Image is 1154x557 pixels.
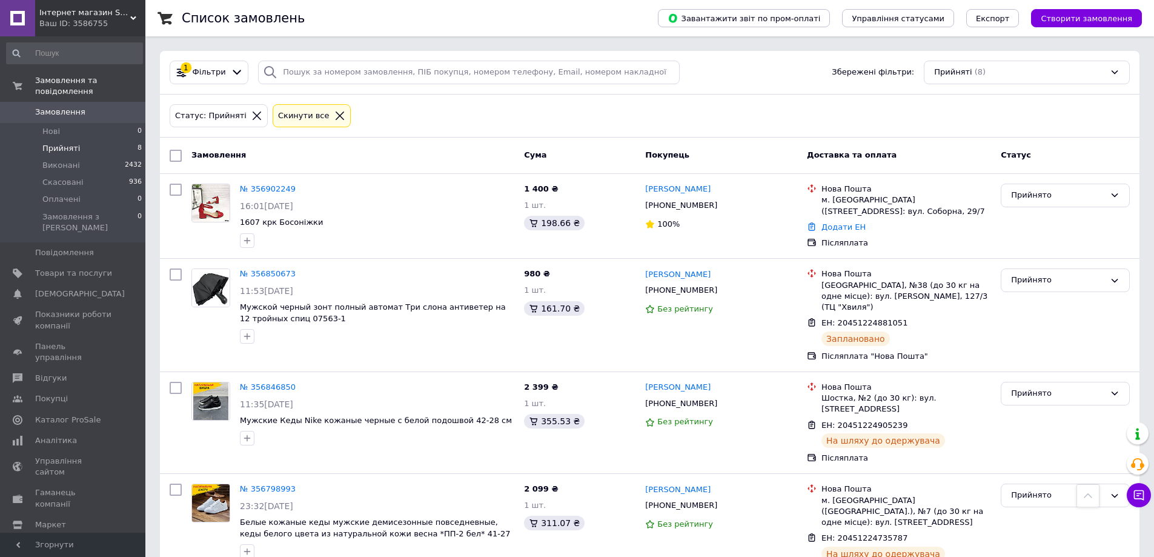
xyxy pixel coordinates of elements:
[821,268,991,279] div: Нова Пошта
[35,289,125,299] span: [DEMOGRAPHIC_DATA]
[1011,489,1105,502] div: Прийнято
[645,484,711,496] a: [PERSON_NAME]
[524,301,585,316] div: 161.70 ₴
[821,484,991,495] div: Нова Пошта
[35,75,145,97] span: Замовлення та повідомлення
[1011,387,1105,400] div: Прийнято
[42,126,60,137] span: Нові
[1041,14,1132,23] span: Створити замовлення
[35,519,66,530] span: Маркет
[821,318,907,327] span: ЕН: 20451224881051
[240,218,323,227] a: 1607 крк Босоніжки
[645,184,711,195] a: [PERSON_NAME]
[524,184,558,193] span: 1 400 ₴
[807,150,897,159] span: Доставка та оплата
[35,456,112,478] span: Управління сайтом
[657,417,713,426] span: Без рейтингу
[645,399,717,408] span: [PHONE_NUMBER]
[240,416,512,425] a: Мужские Кеды Nike кожаные черные с белой подошвой 42-28 см
[645,269,711,281] a: [PERSON_NAME]
[524,484,558,493] span: 2 099 ₴
[821,495,991,529] div: м. [GEOGRAPHIC_DATA] ([GEOGRAPHIC_DATA].), №7 (до 30 кг на одне місце): вул. [STREET_ADDRESS]
[35,107,85,118] span: Замовлення
[1011,274,1105,287] div: Прийнято
[524,285,546,295] span: 1 шт.
[35,415,101,425] span: Каталог ProSale
[138,126,142,137] span: 0
[657,304,713,313] span: Без рейтингу
[821,332,890,346] div: Заплановано
[258,61,680,84] input: Пошук за номером замовлення, ПІБ покупця, номером телефону, Email, номером накладної
[193,67,226,78] span: Фільтри
[1011,189,1105,202] div: Прийнято
[657,519,713,529] span: Без рейтингу
[173,110,249,122] div: Статус: Прийняті
[181,62,191,73] div: 1
[524,201,546,210] span: 1 шт.
[821,393,991,415] div: Шостка, №2 (до 30 кг): вул. [STREET_ADDRESS]
[821,238,991,248] div: Післяплата
[192,184,230,222] img: Фото товару
[645,150,689,159] span: Покупець
[842,9,954,27] button: Управління статусами
[240,201,293,211] span: 16:01[DATE]
[1019,13,1142,22] a: Створити замовлення
[524,269,550,278] span: 980 ₴
[832,67,914,78] span: Збережені фільтри:
[35,247,94,258] span: Повідомлення
[966,9,1020,27] button: Експорт
[193,382,229,420] img: Фото товару
[524,382,558,392] span: 2 399 ₴
[39,7,130,18] span: Інтернет магазин Sport Year
[821,433,945,448] div: На шляху до одержувача
[821,280,991,313] div: [GEOGRAPHIC_DATA], №38 (до 30 кг на одне місце): вул. [PERSON_NAME], 127/3 (ТЦ "Хвиля")
[524,150,546,159] span: Cума
[240,399,293,409] span: 11:35[DATE]
[42,177,84,188] span: Скасовані
[192,269,230,307] img: Фото товару
[191,484,230,522] a: Фото товару
[524,216,585,230] div: 198.66 ₴
[1001,150,1031,159] span: Статус
[668,13,820,24] span: Завантажити звіт по пром-оплаті
[276,110,332,122] div: Cкинути все
[821,421,907,430] span: ЕН: 20451224905239
[852,14,944,23] span: Управління статусами
[191,150,246,159] span: Замовлення
[645,201,717,210] span: [PHONE_NUMBER]
[35,309,112,331] span: Показники роботи компанії
[645,501,717,510] span: [PHONE_NUMBER]
[35,487,112,509] span: Гаманець компанії
[35,393,68,404] span: Покупці
[35,268,112,279] span: Товари та послуги
[240,484,296,493] a: № 356798993
[240,184,296,193] a: № 356902249
[240,286,293,296] span: 11:53[DATE]
[42,160,80,171] span: Виконані
[240,269,296,278] a: № 356850673
[42,194,81,205] span: Оплачені
[35,373,67,384] span: Відгуки
[240,302,506,323] a: Мужской черный зонт полный автомат Три слона антиветер на 12 тройных спиц 07563-1
[240,518,510,549] a: Белые кожаные кеды мужские демисезонные повседневные, кеды белого цвета из натуральной кожи весна...
[240,382,296,392] a: № 356846850
[191,184,230,222] a: Фото товару
[138,212,142,233] span: 0
[821,382,991,393] div: Нова Пошта
[182,11,305,25] h1: Список замовлень
[524,414,585,429] div: 355.53 ₴
[821,351,991,362] div: Післяплата "Нова Пошта"
[129,177,142,188] span: 936
[821,184,991,195] div: Нова Пошта
[1031,9,1142,27] button: Створити замовлення
[35,341,112,363] span: Панель управління
[138,194,142,205] span: 0
[657,219,680,228] span: 100%
[42,143,80,154] span: Прийняті
[42,212,138,233] span: Замовлення з [PERSON_NAME]
[934,67,972,78] span: Прийняті
[524,501,546,510] span: 1 шт.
